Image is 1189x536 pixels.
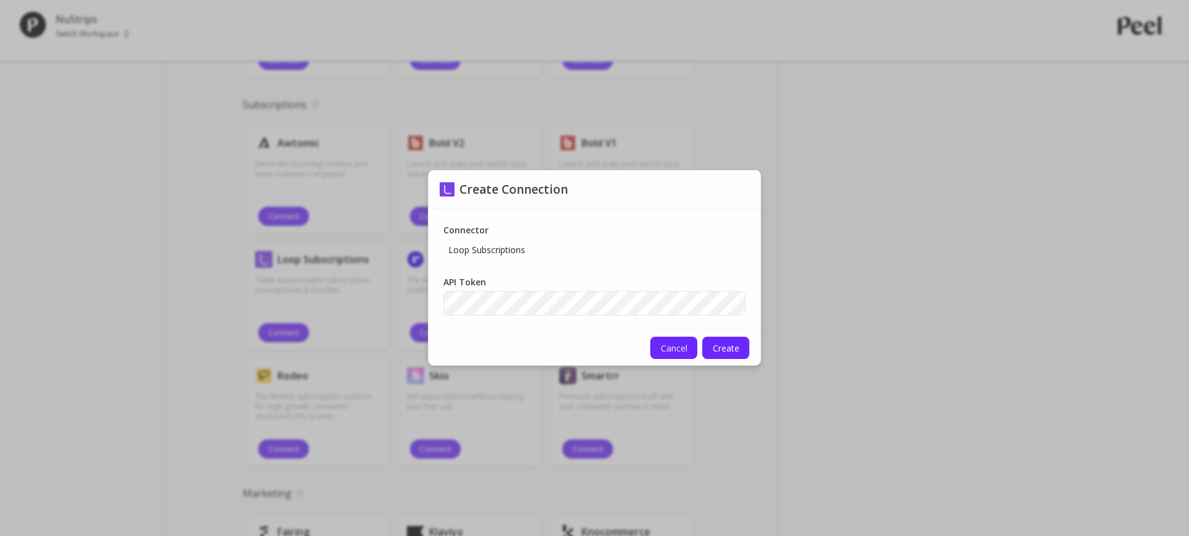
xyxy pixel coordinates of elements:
[650,337,697,359] button: Cancel
[443,276,512,288] label: API Token
[443,239,530,261] p: Loop Subscriptions
[440,182,455,197] img: api.loopsubs.svg
[443,224,489,236] p: Connector
[459,181,568,197] p: Create Connection
[702,337,749,359] button: Create
[661,342,687,354] span: Cancel
[713,342,739,354] span: Create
